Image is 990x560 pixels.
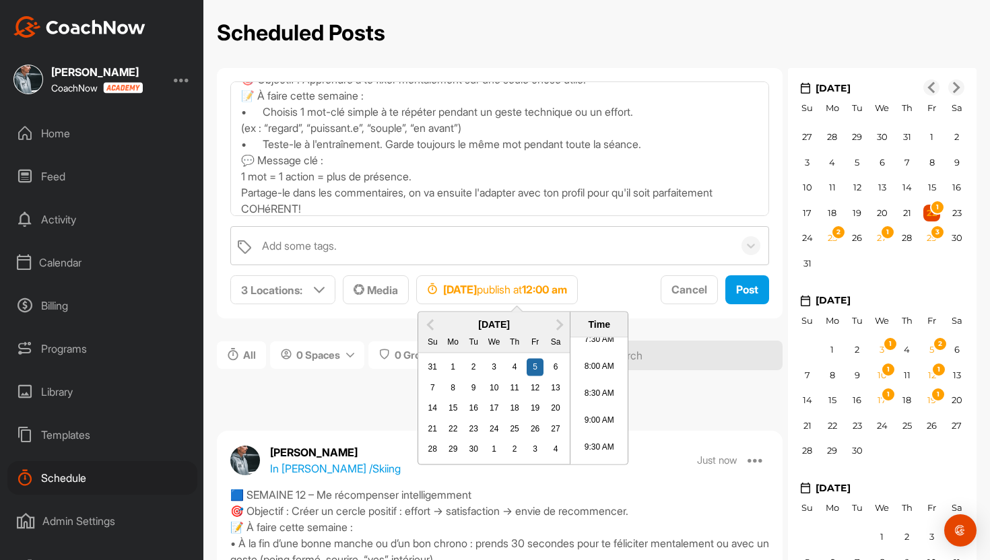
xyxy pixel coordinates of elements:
[465,441,482,458] div: Choose Tuesday, September 30th, 2025
[873,312,890,330] div: We
[799,205,816,222] div: Choose Sunday, August 17th, 2025
[898,312,915,330] div: Th
[799,230,816,247] div: Choose Sunday, August 24th, 2025
[829,182,836,193] span: 11
[799,255,816,273] div: Choose Sunday, August 31st, 2025
[506,400,523,417] div: Choose Thursday, September 18th, 2025
[824,442,840,460] div: Choose Monday, September 29th, 2025
[486,400,503,417] div: Choose Wednesday, September 17th, 2025
[570,384,628,411] li: 8:30 AM
[799,392,816,409] div: Choose Sunday, September 14th, 2025
[952,394,962,405] span: 20
[855,344,859,355] span: 2
[230,81,769,216] textarea: 🟨 SEMAINE 13 – Mieux me concentrer avec un mot-clé 🎯 Objectif : Apprendre à te fixer mentalement ...
[799,367,816,384] div: Choose Sunday, September 7th, 2025
[923,417,940,435] div: Choose Friday, September 26th, 2025
[873,417,890,435] div: Choose Wednesday, September 24th, 2025
[904,370,911,380] span: 11
[805,157,810,168] span: 3
[7,461,197,495] div: Schedule
[824,129,840,146] div: Choose Monday, July 28th, 2025
[849,442,865,460] div: Choose Tuesday, September 30th, 2025
[506,420,523,438] div: Choose Thursday, September 25th, 2025
[792,337,972,464] div: month 2025-09
[506,333,523,351] div: Th
[527,420,544,438] div: Choose Friday, September 26th, 2025
[486,333,503,351] div: We
[881,362,896,377] span: 1
[853,207,861,218] span: 19
[849,100,865,117] div: Tu
[13,65,43,94] img: square_d3c6f7af76e2bfdd576d1e7f520099fd.jpg
[898,367,915,384] div: Choose Thursday, September 11th, 2025
[799,417,816,435] div: Choose Sunday, September 21st, 2025
[830,370,835,380] span: 8
[902,394,911,405] span: 18
[547,400,564,417] div: Choose Saturday, September 20th, 2025
[103,82,143,94] img: CoachNow acadmey
[418,318,570,332] div: [DATE]
[903,207,911,218] span: 21
[424,420,441,438] div: Choose Sunday, September 21st, 2025
[506,379,523,396] div: Choose Thursday, September 11th, 2025
[948,417,965,435] div: Choose Saturday, September 27th, 2025
[927,232,937,243] span: 29
[877,420,888,431] span: 24
[880,157,885,168] span: 6
[852,445,863,456] span: 30
[855,157,859,168] span: 5
[878,394,886,405] span: 17
[799,154,816,172] div: Choose Sunday, August 3rd, 2025
[217,341,266,369] button: All
[849,499,865,517] div: Tu
[852,232,862,243] span: 26
[904,531,909,542] span: 2
[262,238,337,254] div: Add some tags.
[923,205,940,222] div: Choose Friday, August 22nd, 2025
[395,348,438,362] span: 0 Groups
[443,283,477,296] strong: [DATE]
[931,387,946,402] span: 1
[923,341,940,359] div: Choose Friday, September 5th, 2025
[725,275,769,304] button: Post
[444,441,462,458] div: Choose Monday, September 29th, 2025
[898,417,915,435] div: Choose Thursday, September 25th, 2025
[948,100,965,117] div: Sa
[824,417,840,435] div: Choose Monday, September 22nd, 2025
[881,387,896,402] span: 1
[296,348,340,362] span: 0 Spaces
[803,394,812,405] span: 14
[902,420,912,431] span: 25
[799,129,816,146] div: Choose Sunday, July 27th, 2025
[898,230,915,247] div: Choose Thursday, August 28th, 2025
[7,246,197,279] div: Calendar
[51,67,143,77] div: [PERSON_NAME]
[241,282,302,298] p: 3 Locations :
[420,314,441,335] button: Previous Month
[802,131,812,142] span: 27
[904,344,910,355] span: 4
[948,205,965,222] div: Choose Saturday, August 23rd, 2025
[424,359,441,376] div: Choose Sunday, August 31st, 2025
[506,441,523,458] div: Choose Thursday, October 2nd, 2025
[929,344,934,355] span: 5
[928,182,936,193] span: 15
[898,129,915,146] div: Choose Thursday, July 31st, 2025
[7,289,197,322] div: Billing
[853,394,861,405] span: 16
[898,154,915,172] div: Choose Thursday, August 7th, 2025
[799,442,816,460] div: Choose Sunday, September 28th, 2025
[849,312,865,330] div: Tu
[799,179,816,197] div: Choose Sunday, August 10th, 2025
[923,129,940,146] div: Choose Friday, August 1st, 2025
[880,531,884,542] span: 1
[853,420,862,431] span: 23
[873,179,890,197] div: Choose Wednesday, August 13th, 2025
[828,232,837,243] span: 25
[948,312,965,330] div: Sa
[583,341,783,370] input: Search
[422,357,566,459] div: month 2025-09
[852,131,862,142] span: 29
[877,207,888,218] span: 20
[465,333,482,351] div: Tu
